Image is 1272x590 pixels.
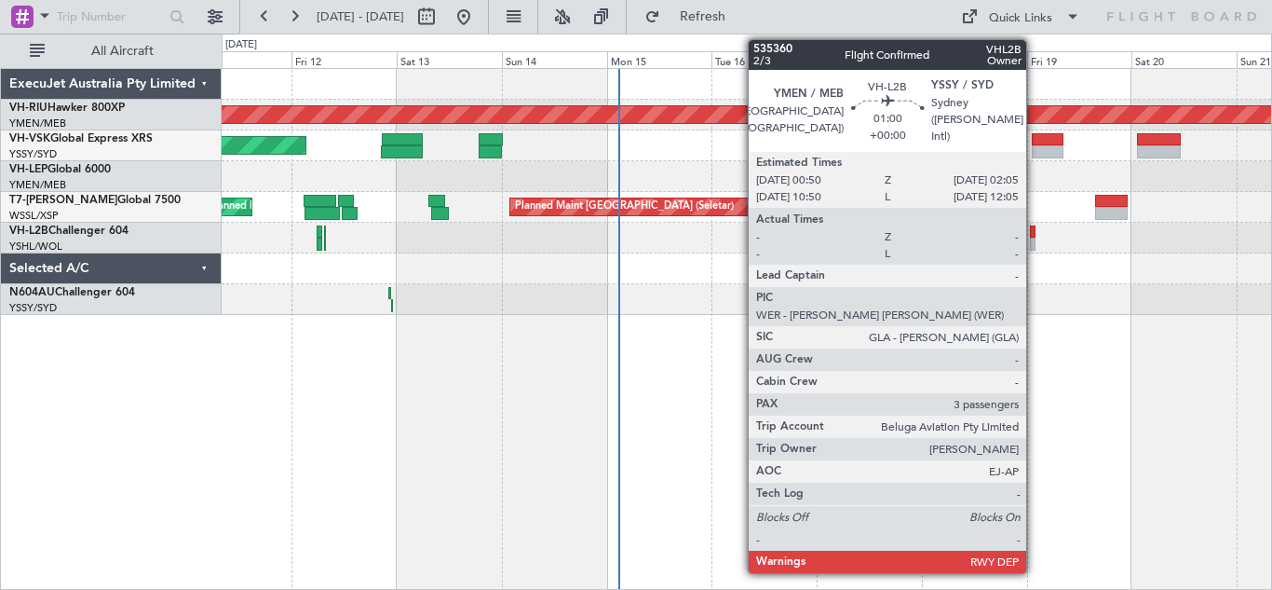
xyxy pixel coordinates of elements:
div: Planned Maint [GEOGRAPHIC_DATA] (Seletar) [515,193,734,221]
a: YSSY/SYD [9,301,57,315]
div: Mon 15 [607,51,712,68]
a: N604AUChallenger 604 [9,287,135,298]
div: Fri 12 [291,51,397,68]
span: Refresh [664,10,742,23]
span: VH-VSK [9,133,50,144]
a: YSSY/SYD [9,147,57,161]
a: VH-L2BChallenger 604 [9,226,129,237]
a: VH-RIUHawker 800XP [9,103,125,114]
div: Sat 13 [397,51,502,68]
div: Wed 17 [817,51,922,68]
span: VH-LEP [9,164,47,175]
span: [DATE] - [DATE] [317,8,404,25]
button: Quick Links [952,2,1089,32]
a: T7-[PERSON_NAME]Global 7500 [9,195,181,206]
span: T7-[PERSON_NAME] [9,195,117,206]
a: VH-LEPGlobal 6000 [9,164,111,175]
a: YSHL/WOL [9,240,62,254]
div: Thu 18 [922,51,1027,68]
div: Sat 20 [1131,51,1237,68]
a: YMEN/MEB [9,117,66,130]
button: All Aircraft [20,36,202,66]
div: Tue 16 [711,51,817,68]
div: Sun 14 [502,51,607,68]
div: Thu 11 [187,51,292,68]
div: [DATE] [225,37,257,53]
span: VH-RIU [9,103,47,114]
button: Refresh [636,2,748,32]
span: VH-L2B [9,226,48,237]
div: Quick Links [989,9,1052,28]
span: All Aircraft [48,45,196,58]
span: N604AU [9,287,55,298]
div: Fri 19 [1027,51,1132,68]
input: Trip Number [57,3,164,31]
a: YMEN/MEB [9,178,66,192]
a: VH-VSKGlobal Express XRS [9,133,153,144]
a: WSSL/XSP [9,209,59,223]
